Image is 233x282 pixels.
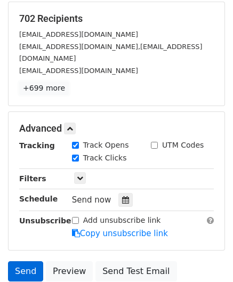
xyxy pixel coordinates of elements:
a: +699 more [19,82,69,95]
a: Copy unsubscribe link [72,229,168,238]
a: Preview [46,261,93,281]
label: Add unsubscribe link [83,215,161,226]
small: [EMAIL_ADDRESS][DOMAIN_NAME] [19,30,138,38]
label: UTM Codes [162,140,204,151]
h5: Advanced [19,123,214,134]
h5: 702 Recipients [19,13,214,25]
a: Send Test Email [95,261,176,281]
strong: Filters [19,174,46,183]
label: Track Opens [83,140,129,151]
small: [EMAIL_ADDRESS][DOMAIN_NAME] [19,67,138,75]
small: [EMAIL_ADDRESS][DOMAIN_NAME],[EMAIL_ADDRESS][DOMAIN_NAME] [19,43,202,63]
strong: Tracking [19,141,55,150]
strong: Unsubscribe [19,216,71,225]
strong: Schedule [19,195,58,203]
iframe: Chat Widget [180,231,233,282]
a: Send [8,261,43,281]
label: Track Clicks [83,152,127,164]
span: Send now [72,195,111,205]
